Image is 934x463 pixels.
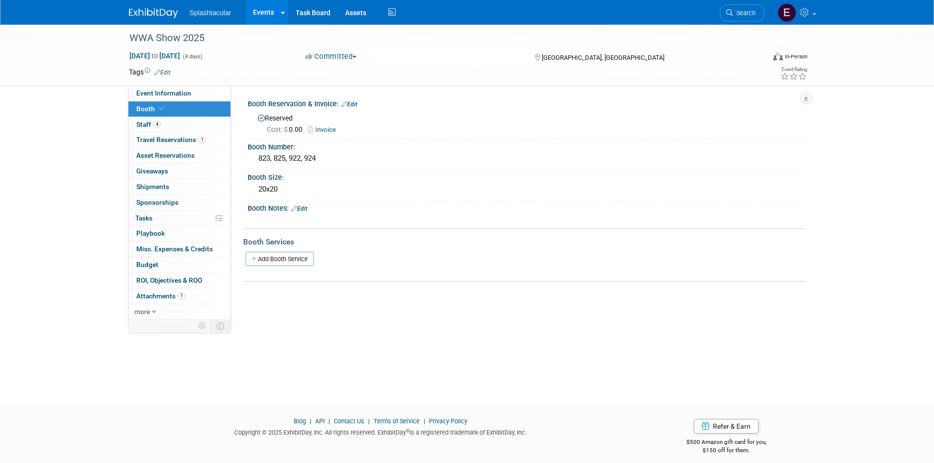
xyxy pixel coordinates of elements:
[255,111,798,135] div: Reserved
[129,426,633,437] div: Copyright © 2025 ExhibitDay, Inc. All rights reserved. ExhibitDay is a registered trademark of Ex...
[210,319,230,332] td: Toggle Event Tabs
[178,292,185,299] span: 1
[773,52,783,60] img: Format-Inperson.png
[136,183,169,191] span: Shipments
[128,164,230,179] a: Giveaways
[647,432,806,454] div: $500 Amazon gift card for you,
[128,101,230,117] a: Booth
[126,29,750,47] div: WWA Show 2025
[150,52,159,60] span: to
[294,417,306,425] a: Blog
[136,198,178,206] span: Sponsorships
[308,126,341,133] a: Invoice
[129,8,178,18] img: ExhibitDay
[267,125,306,133] span: 0.00
[129,51,180,60] span: [DATE] [DATE]
[248,201,806,214] div: Booth Notes:
[135,214,152,222] span: Tasks
[429,417,467,425] a: Privacy Policy
[307,417,314,425] span: |
[248,170,806,182] div: Booth Size:
[694,419,758,434] a: Refer & Earn
[334,417,364,425] a: Contact Us
[136,292,185,300] span: Attachments
[720,4,765,22] a: Search
[199,136,206,144] span: 1
[136,136,206,144] span: Travel Reservations
[341,101,357,108] a: Edit
[153,121,161,128] span: 4
[128,117,230,132] a: Staff4
[129,67,171,77] td: Tags
[243,237,806,247] div: Booth Services
[159,106,164,111] i: Booth reservation complete
[255,182,798,197] div: 20x20
[128,257,230,272] a: Budget
[136,167,168,175] span: Giveaways
[248,140,806,152] div: Booth Number:
[784,53,808,60] div: In-Person
[707,51,808,66] div: Event Format
[647,446,806,455] div: $150 off for them.
[136,261,158,268] span: Budget
[302,51,360,62] button: Committed
[128,226,230,241] a: Playbook
[128,132,230,147] a: Travel Reservations1
[246,252,314,266] a: Add Booth Service
[781,67,807,72] div: Event Rating
[134,308,150,316] span: more
[128,304,230,319] a: more
[374,417,420,425] a: Terms of Service
[154,69,171,76] a: Edit
[267,125,289,133] span: Cost: $
[778,3,796,22] img: Elliot Wheat
[136,151,195,159] span: Asset Reservations
[136,229,165,237] span: Playbook
[190,9,231,17] span: Splashtacular
[326,417,332,425] span: |
[136,121,161,128] span: Staff
[366,417,372,425] span: |
[182,53,202,60] span: (4 days)
[291,205,307,212] a: Edit
[128,148,230,163] a: Asset Reservations
[194,319,211,332] td: Personalize Event Tab Strip
[128,242,230,257] a: Misc. Expenses & Credits
[128,273,230,288] a: ROI, Objectives & ROO
[542,54,664,61] span: [GEOGRAPHIC_DATA], [GEOGRAPHIC_DATA]
[136,105,166,113] span: Booth
[406,428,409,434] sup: ®
[733,9,756,17] span: Search
[136,276,202,284] span: ROI, Objectives & ROO
[255,151,798,166] div: 823, 825, 922, 924
[128,211,230,226] a: Tasks
[248,97,806,109] div: Booth Reservation & Invoice:
[421,417,428,425] span: |
[128,179,230,195] a: Shipments
[128,86,230,101] a: Event Information
[128,289,230,304] a: Attachments1
[128,195,230,210] a: Sponsorships
[315,417,325,425] a: API
[136,89,191,97] span: Event Information
[136,245,213,253] span: Misc. Expenses & Credits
